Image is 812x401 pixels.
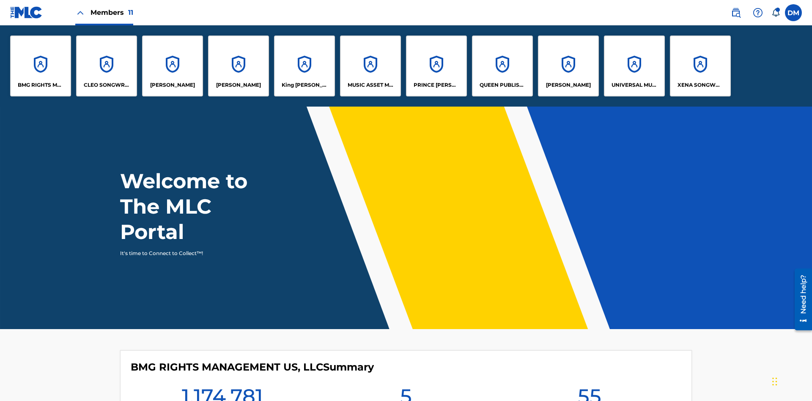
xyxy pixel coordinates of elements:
p: BMG RIGHTS MANAGEMENT US, LLC [18,81,64,89]
div: Help [749,4,766,21]
a: Public Search [727,4,744,21]
img: help [753,8,763,18]
div: Notifications [771,8,780,17]
h4: BMG RIGHTS MANAGEMENT US, LLC [131,361,374,374]
a: Accounts[PERSON_NAME] [142,36,203,96]
a: AccountsMUSIC ASSET MANAGEMENT (MAM) [340,36,401,96]
iframe: Resource Center [788,265,812,335]
iframe: Chat Widget [770,360,812,401]
a: AccountsQUEEN PUBLISHA [472,36,533,96]
p: EYAMA MCSINGER [216,81,261,89]
p: UNIVERSAL MUSIC PUB GROUP [612,81,658,89]
p: MUSIC ASSET MANAGEMENT (MAM) [348,81,394,89]
p: ELVIS COSTELLO [150,81,195,89]
p: King McTesterson [282,81,328,89]
a: Accounts[PERSON_NAME] [538,36,599,96]
div: Drag [772,369,777,394]
img: search [731,8,741,18]
p: CLEO SONGWRITER [84,81,130,89]
img: MLC Logo [10,6,43,19]
span: 11 [128,8,133,16]
a: AccountsKing [PERSON_NAME] [274,36,335,96]
a: Accounts[PERSON_NAME] [208,36,269,96]
h1: Welcome to The MLC Portal [120,168,278,244]
img: Close [75,8,85,18]
a: AccountsUNIVERSAL MUSIC PUB GROUP [604,36,665,96]
p: QUEEN PUBLISHA [480,81,526,89]
span: Members [91,8,133,17]
a: AccountsXENA SONGWRITER [670,36,731,96]
p: PRINCE MCTESTERSON [414,81,460,89]
p: XENA SONGWRITER [678,81,724,89]
a: AccountsPRINCE [PERSON_NAME] [406,36,467,96]
p: It's time to Connect to Collect™! [120,250,267,257]
p: RONALD MCTESTERSON [546,81,591,89]
a: AccountsBMG RIGHTS MANAGEMENT US, LLC [10,36,71,96]
a: AccountsCLEO SONGWRITER [76,36,137,96]
div: User Menu [785,4,802,21]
